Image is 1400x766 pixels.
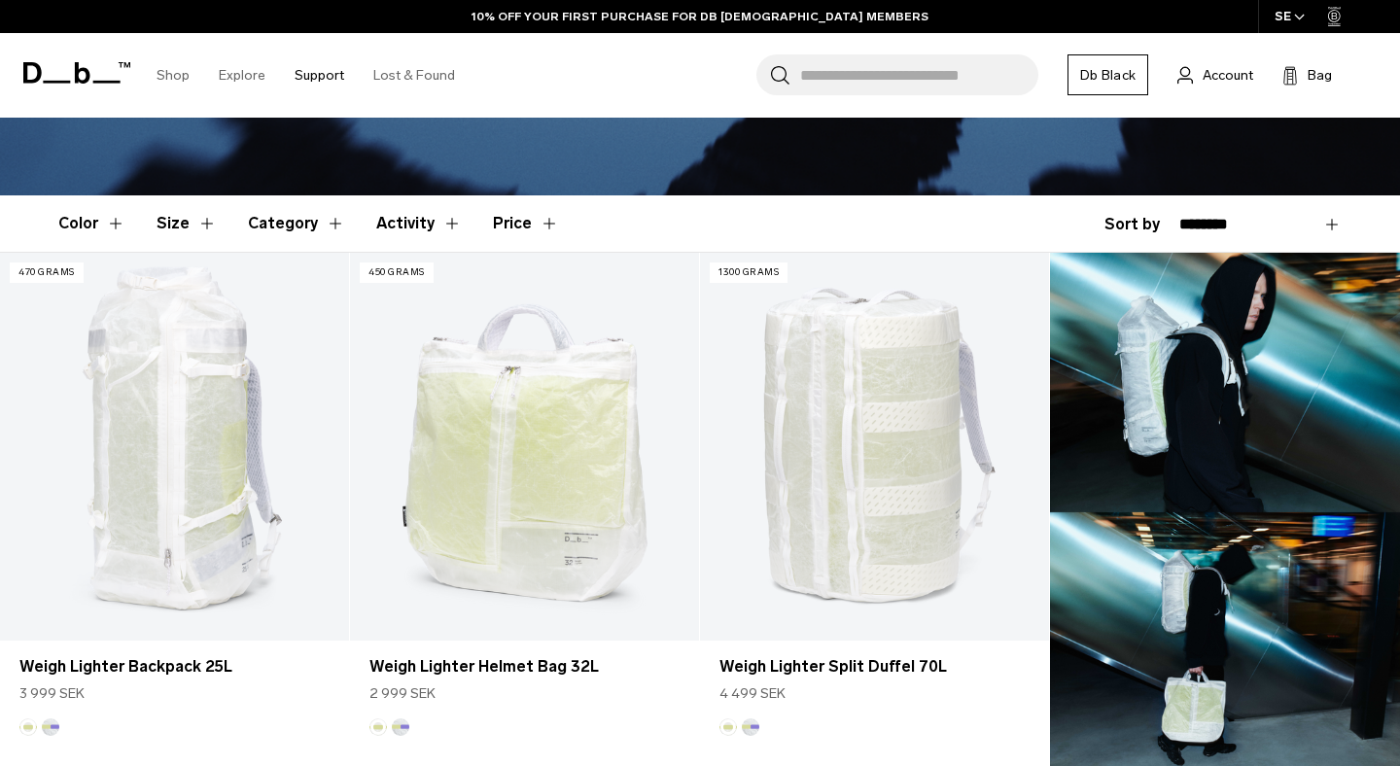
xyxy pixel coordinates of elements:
span: Bag [1308,65,1332,86]
button: Toggle Price [493,195,559,252]
button: Bag [1282,63,1332,87]
a: Db Black [1067,54,1148,95]
a: Weigh Lighter Backpack 25L [19,655,330,679]
a: Explore [219,41,265,110]
nav: Main Navigation [142,33,470,118]
button: Toggle Filter [248,195,345,252]
span: 4 499 SEK [719,683,786,704]
a: Lost & Found [373,41,455,110]
a: 10% OFF YOUR FIRST PURCHASE FOR DB [DEMOGRAPHIC_DATA] MEMBERS [472,8,928,25]
a: Weigh Lighter Split Duffel 70L [719,655,1030,679]
button: Diffusion [719,718,737,736]
a: Weigh Lighter Helmet Bag 32L [369,655,680,679]
a: Support [295,41,344,110]
a: Shop [157,41,190,110]
button: Toggle Filter [157,195,217,252]
button: Aurora [42,718,59,736]
span: 2 999 SEK [369,683,436,704]
a: Weigh Lighter Split Duffel 70L [700,253,1049,641]
p: 1300 grams [710,262,787,283]
button: Aurora [392,718,409,736]
span: 3 999 SEK [19,683,85,704]
button: Diffusion [369,718,387,736]
button: Toggle Filter [376,195,462,252]
p: 450 grams [360,262,434,283]
button: Diffusion [19,718,37,736]
p: 470 grams [10,262,84,283]
button: Aurora [742,718,759,736]
span: Account [1203,65,1253,86]
button: Toggle Filter [58,195,125,252]
a: Weigh Lighter Helmet Bag 32L [350,253,699,641]
a: Account [1177,63,1253,87]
